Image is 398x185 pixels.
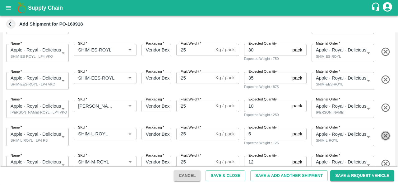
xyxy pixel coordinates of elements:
[250,170,328,181] button: Save & Add Another Shipment
[181,125,201,130] label: Fruit Weight
[293,130,302,137] p: pack
[78,97,87,102] label: SKU
[146,46,170,53] p: Vendor Box
[316,81,343,87] div: SHIM-EES-ROYL
[146,69,164,74] label: Packaging
[11,81,55,87] div: SHIM-EES-ROYL - LP4 VKO
[146,75,170,81] p: Vendor Box
[76,102,116,110] input: SKU
[11,75,61,81] p: Apple - Royal - Delicious
[248,69,277,74] label: Expected Quantity
[248,125,277,130] label: Expected Quantity
[11,131,61,138] p: Apple - Royal - Delicious
[146,103,170,110] p: Vendor Box
[244,128,290,140] input: 0.0
[11,54,53,59] div: SHIM-ES-ROYL - LP4 VKO
[316,166,339,171] div: SHIM-M-ROYL
[11,166,49,171] div: SHIM-M-ROYL - LP4 RB
[11,97,22,102] label: Name
[316,131,367,138] p: Apple - Royal - Delicious
[174,170,201,181] button: Cancel
[76,46,116,54] input: SKU
[176,128,213,140] input: 0.0
[181,69,201,74] label: Fruit Weight
[78,153,87,158] label: SKU
[11,110,67,115] div: [PERSON_NAME]-ROYL - LP4 VKO
[248,153,277,158] label: Expected Quantity
[126,102,134,110] button: Open
[244,56,307,61] div: Expected Weight : 750
[126,158,134,166] button: Open
[78,41,87,46] label: SKU
[293,75,302,81] p: pack
[244,156,290,168] input: 0.0
[76,74,116,82] input: SKU
[11,153,22,158] label: Name
[316,97,340,102] label: Material Order
[293,46,302,53] p: pack
[176,72,213,84] input: 0.0
[176,44,213,56] input: 0.0
[76,158,116,166] input: SKU
[330,170,394,181] button: Save & Request Vehicle
[316,41,340,46] label: Material Order
[126,46,134,54] button: Open
[244,100,290,112] input: 0.0
[248,97,277,102] label: Expected Quantity
[11,41,22,46] label: Name
[11,103,61,110] p: Apple - Royal - Delicious
[11,69,22,74] label: Name
[316,75,367,81] p: Apple - Royal - Delicious
[244,44,290,56] input: 0.0
[126,74,134,82] button: Open
[316,153,340,158] label: Material Order
[76,130,116,138] input: SKU
[248,41,277,46] label: Expected Quantity
[244,112,307,118] div: Expected Weight : 250
[316,125,340,130] label: Material Order
[244,140,307,146] div: Expected Weight : 125
[146,125,164,130] label: Packaging
[181,97,201,102] label: Fruit Weight
[293,158,302,165] p: pack
[146,131,170,138] p: Vendor Box
[181,153,201,158] label: Fruit Weight
[371,2,382,13] div: customer-support
[19,22,83,27] b: Add Shipment for PO-169918
[244,72,290,84] input: 0.0
[28,3,371,12] a: Supply Chain
[126,130,134,138] button: Open
[316,138,338,143] div: SHIM-L-ROYL
[11,125,22,130] label: Name
[78,125,87,130] label: SKU
[146,153,164,158] label: Packaging
[28,5,63,11] b: Supply Chain
[293,102,302,109] p: pack
[316,103,367,110] p: Apple - Royal - Delicious
[181,41,201,46] label: Fruit Weight
[244,84,307,90] div: Expected Weight : 875
[16,2,28,14] img: logo
[206,170,245,181] button: Save & Close
[176,156,213,168] input: 0.0
[146,158,170,165] p: Vendor Box
[316,46,367,53] p: Apple - Royal - Delicious
[11,158,61,165] p: Apple - Royal - Delicious
[316,110,345,115] div: [PERSON_NAME]
[11,138,48,143] div: SHIM-L-ROYL - LP4 RB
[382,1,393,14] div: account of current user
[146,41,164,46] label: Packaging
[11,46,61,53] p: Apple - Royal - Delicious
[316,54,341,59] div: SHIM-ES-ROYL
[176,100,213,112] input: 0.0
[1,1,16,15] button: open drawer
[316,158,367,165] p: Apple - Royal - Delicious
[146,97,164,102] label: Packaging
[316,69,340,74] label: Material Order
[78,69,87,74] label: SKU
